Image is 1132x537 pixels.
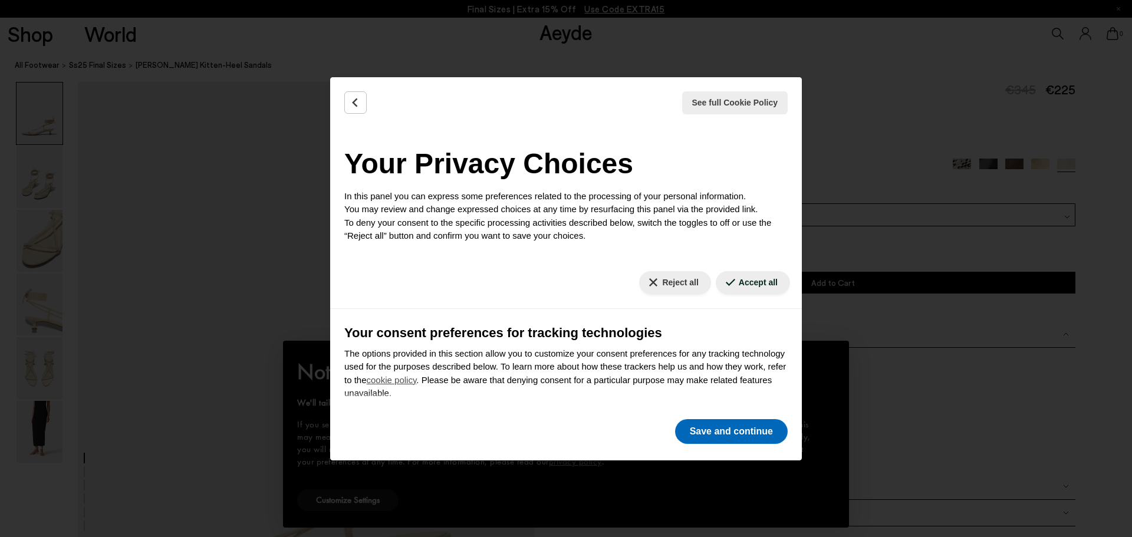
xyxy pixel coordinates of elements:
p: The options provided in this section allow you to customize your consent preferences for any trac... [344,347,788,400]
button: See full Cookie Policy [682,91,788,114]
h2: Your Privacy Choices [344,143,788,185]
button: Accept all [716,271,790,294]
h3: Your consent preferences for tracking technologies [344,323,788,342]
button: Save and continue [675,419,788,444]
a: cookie policy - link opens in a new tab [367,375,417,385]
button: Back [344,91,367,114]
span: See full Cookie Policy [692,97,778,109]
p: In this panel you can express some preferences related to the processing of your personal informa... [344,190,788,243]
button: Reject all [639,271,710,294]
